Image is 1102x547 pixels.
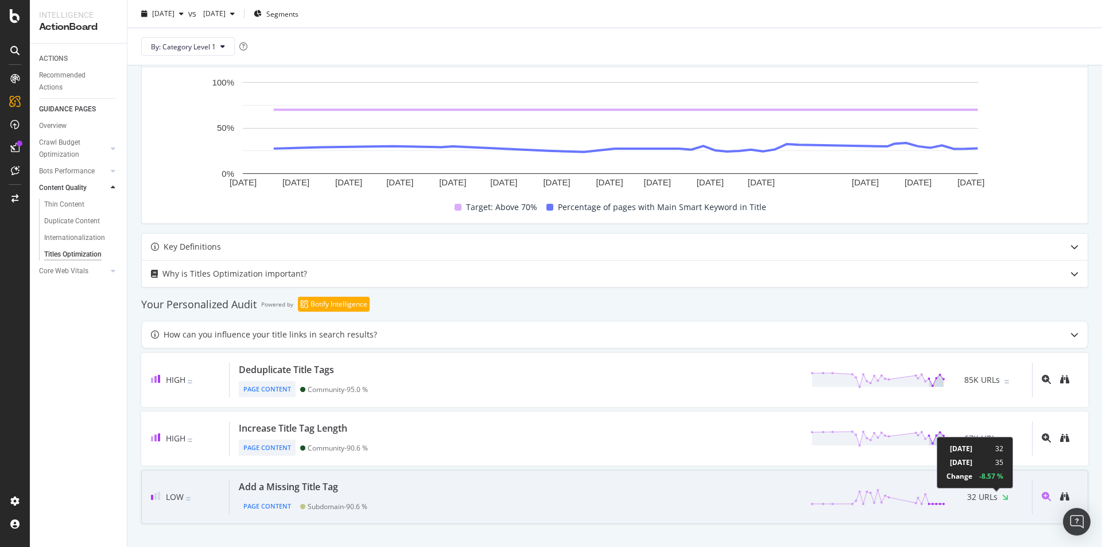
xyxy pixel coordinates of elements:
[905,178,932,188] text: [DATE]
[979,471,1003,481] div: -8.57 %
[543,178,570,188] text: [DATE]
[188,439,192,442] img: Equal
[386,178,413,188] text: [DATE]
[1060,375,1069,384] div: binoculars
[166,491,184,502] span: Low
[39,103,119,115] a: GUIDANCE PAGES
[39,21,118,34] div: ActionBoard
[39,53,68,65] div: ACTIONS
[164,328,377,342] div: How can you influence your title links in search results?
[957,178,984,188] text: [DATE]
[151,41,216,51] span: By: Category Level 1
[44,232,119,244] a: Internationalization
[222,169,234,179] text: 0%
[239,381,296,397] div: Page Content
[151,76,1070,191] svg: A chart.
[217,123,234,133] text: 50%
[308,385,368,394] div: Community - 95.0 %
[39,120,67,132] div: Overview
[335,178,362,188] text: [DATE]
[166,433,185,444] span: High
[39,69,108,94] div: Recommended Actions
[188,380,192,383] img: Equal
[186,497,191,501] img: Equal
[1060,492,1069,501] div: binoculars
[1042,433,1051,443] div: magnifying-glass-plus
[39,265,88,277] div: Core Web Vitals
[39,120,119,132] a: Overview
[697,178,724,188] text: [DATE]
[596,178,623,188] text: [DATE]
[308,444,368,452] div: Community - 90.6 %
[239,498,296,514] div: Page Content
[1004,380,1009,383] img: Equal
[266,9,298,18] span: Segments
[239,480,338,494] div: Add a Missing Title Tag
[212,77,234,87] text: 100%
[164,240,221,254] div: Key Definitions
[1042,375,1051,384] div: magnifying-glass-plus
[39,9,118,21] div: Intelligence
[39,182,87,194] div: Content Quality
[162,267,307,281] div: Why is Titles Optimization important?
[44,199,84,211] div: Thin Content
[967,490,998,504] span: 32 URLs
[188,8,199,20] span: vs
[39,69,119,94] a: Recommended Actions
[972,456,1003,470] td: 35
[972,442,1003,456] td: 32
[39,137,99,161] div: Crawl Budget Optimization
[239,440,296,456] div: Page Content
[44,215,119,227] a: Duplicate Content
[261,297,293,311] div: Powered by
[199,5,239,23] button: [DATE]
[44,215,100,227] div: Duplicate Content
[166,374,185,385] span: High
[39,137,107,161] a: Crawl Budget Optimization
[141,297,257,311] div: Your Personalized Audit
[239,363,334,377] div: Deduplicate Title Tags
[1063,508,1091,536] div: Open Intercom Messenger
[964,432,1000,445] span: 67K URLs
[490,178,517,188] text: [DATE]
[152,9,174,18] span: 2025 Sep. 5th
[311,299,367,309] div: Botify Intelligence
[239,421,347,435] div: Increase Title Tag Length
[44,232,105,244] div: Internationalization
[39,53,119,65] a: ACTIONS
[1060,433,1069,444] a: binoculars
[946,470,972,483] td: Change
[1042,492,1051,501] div: magnifying-glass-plus
[39,265,107,277] a: Core Web Vitals
[946,456,972,470] td: [DATE]
[39,165,95,177] div: Bots Performance
[1060,491,1069,502] a: binoculars
[308,502,367,511] div: Subdomain - 90.6 %
[44,249,102,261] div: Titles Optimization
[282,178,309,188] text: [DATE]
[39,165,107,177] a: Bots Performance
[141,37,235,56] button: By: Category Level 1
[946,442,972,456] td: [DATE]
[852,178,879,188] text: [DATE]
[466,200,537,214] span: Target: Above 70%
[199,9,226,18] span: 2025 Aug. 8th
[748,178,775,188] text: [DATE]
[39,182,107,194] a: Content Quality
[39,103,96,115] div: GUIDANCE PAGES
[644,178,671,188] text: [DATE]
[44,199,119,211] a: Thin Content
[1060,374,1069,385] a: binoculars
[1060,433,1069,443] div: binoculars
[230,178,257,188] text: [DATE]
[249,5,303,23] button: Segments
[964,373,1000,387] span: 85K URLs
[558,200,766,214] span: Percentage of pages with Main Smart Keyword in Title
[44,249,119,261] a: Titles Optimization
[137,5,188,23] button: [DATE]
[439,178,466,188] text: [DATE]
